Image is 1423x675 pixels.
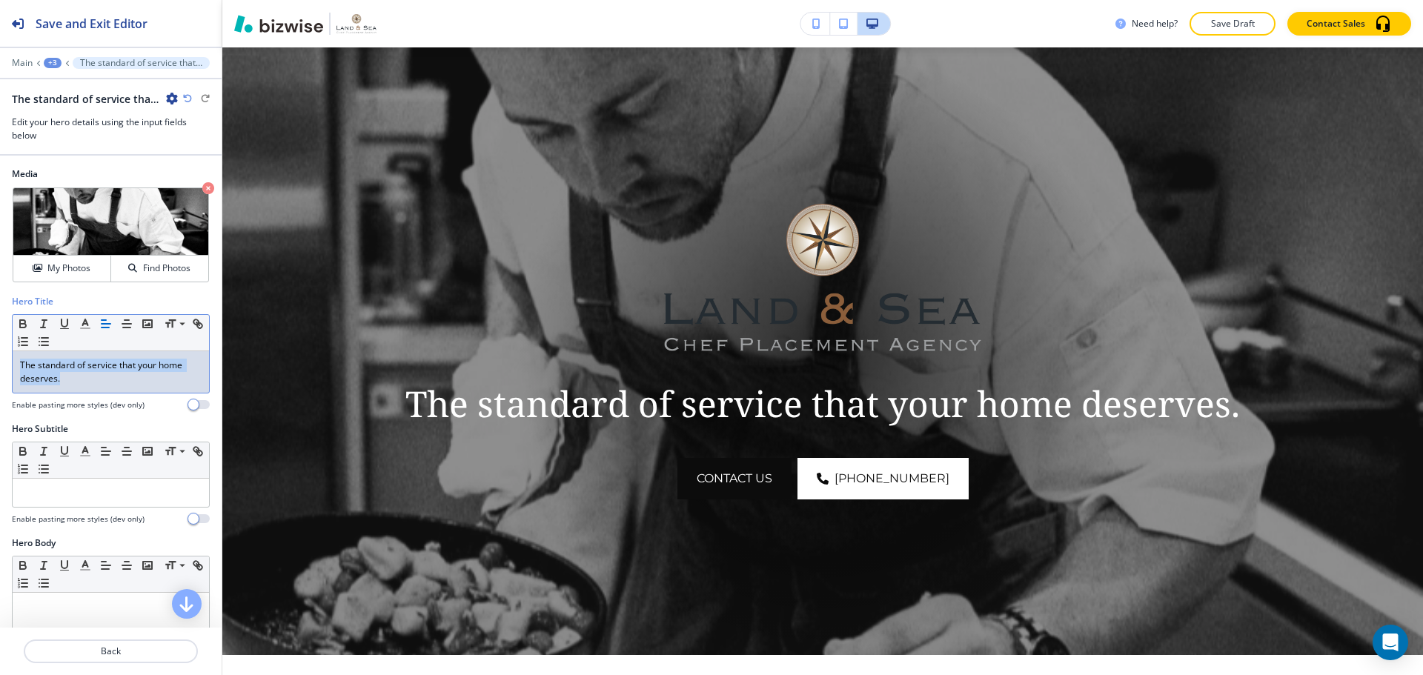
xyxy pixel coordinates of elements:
[12,399,145,410] h4: Enable pasting more styles (dev only)
[835,470,949,488] span: [PHONE_NUMBER]
[24,639,198,663] button: Back
[13,256,111,282] button: My Photos
[12,295,53,308] h2: Hero Title
[44,58,62,68] button: +3
[12,513,145,525] h4: Enable pasting more styles (dev only)
[143,262,190,275] h4: Find Photos
[12,422,68,436] h2: Hero Subtitle
[111,256,208,282] button: Find Photos
[1190,12,1276,36] button: Save Draft
[25,645,196,658] p: Back
[797,458,969,499] a: [PHONE_NUMBER]
[1373,625,1408,660] div: Open Intercom Messenger
[1287,12,1411,36] button: Contact Sales
[36,15,147,33] h2: Save and Exit Editor
[12,116,210,142] h3: Edit your hero details using the input fields below
[20,359,202,385] p: The standard of service that your home deserves.
[664,204,981,352] img: Hero Logo
[80,58,202,68] p: The standard of service that your home deserves.
[47,262,90,275] h4: My Photos
[12,536,56,550] h2: Hero Body
[12,91,160,107] h2: The standard of service that your home deserves.
[73,57,210,69] button: The standard of service that your home deserves.
[1307,17,1365,30] p: Contact Sales
[12,187,210,283] div: My PhotosFind Photos
[222,47,1423,655] img: Banner Image
[336,14,377,33] img: Your Logo
[12,167,210,181] h2: Media
[234,15,323,33] img: Bizwise Logo
[1132,17,1178,30] h3: Need help?
[677,458,792,499] button: CONTACT US
[1209,17,1256,30] p: Save Draft
[405,379,1240,428] span: The standard of service that your home deserves.
[697,470,772,488] span: CONTACT US
[12,58,33,68] button: Main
